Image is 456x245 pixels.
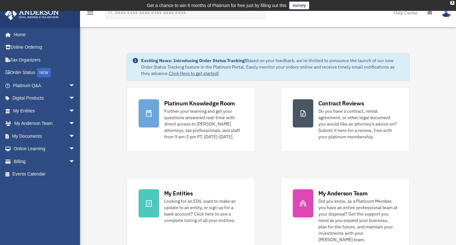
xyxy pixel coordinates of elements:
a: Platinum Knowledge Room Further your learning and get your questions answered real-time with dire... [127,87,255,152]
a: My Anderson Teamarrow_drop_down [4,117,85,130]
span: arrow_drop_down [69,117,82,130]
div: Get a chance to win 6 months of Platinum for free just by filling out this [147,2,287,9]
a: Online Ordering [4,41,85,54]
div: Looking for an EIN, want to make an update to an entity, or sign up for a bank account? Click her... [164,198,244,224]
div: My Entities [164,189,193,197]
a: Billingarrow_drop_down [4,155,85,168]
strong: Exciting News: Introducing Order Status Tracking! [141,58,246,63]
div: NEW [37,68,51,78]
a: Tax Organizers [4,53,85,66]
a: survey [289,2,309,9]
img: Anderson Advisors Platinum Portal [3,8,61,20]
div: Contract Reviews [318,99,364,107]
a: Online Learningarrow_drop_down [4,143,85,155]
a: Contract Reviews Do you have a contract, rental agreement, or other legal document you would like... [281,87,410,152]
a: Order StatusNEW [4,66,85,79]
a: menu [86,11,94,17]
div: Platinum Knowledge Room [164,99,235,107]
div: Further your learning and get your questions answered real-time with direct access to [PERSON_NAM... [164,108,244,140]
div: Did you know, as a Platinum Member, you have an entire professional team at your disposal? Get th... [318,198,398,243]
i: menu [86,9,94,17]
a: My Entitiesarrow_drop_down [4,104,85,117]
div: Do you have a contract, rental agreement, or other legal document you would like an attorney's ad... [318,108,398,140]
span: arrow_drop_down [69,155,82,168]
a: Events Calendar [4,168,85,181]
div: Based on your feedback, we're thrilled to announce the launch of our new Order Status Tracking fe... [141,57,404,77]
img: User Pic [442,8,451,17]
a: Click Here to get started! [169,70,219,76]
a: My Documentsarrow_drop_down [4,130,85,143]
i: search [107,9,114,16]
span: arrow_drop_down [69,143,82,156]
span: arrow_drop_down [69,92,82,105]
span: arrow_drop_down [69,79,82,92]
div: close [450,1,454,5]
div: My Anderson Team [318,189,368,197]
span: arrow_drop_down [69,104,82,118]
span: arrow_drop_down [69,130,82,143]
a: Digital Productsarrow_drop_down [4,92,85,105]
a: Home [4,28,82,41]
a: Platinum Q&Aarrow_drop_down [4,79,85,92]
